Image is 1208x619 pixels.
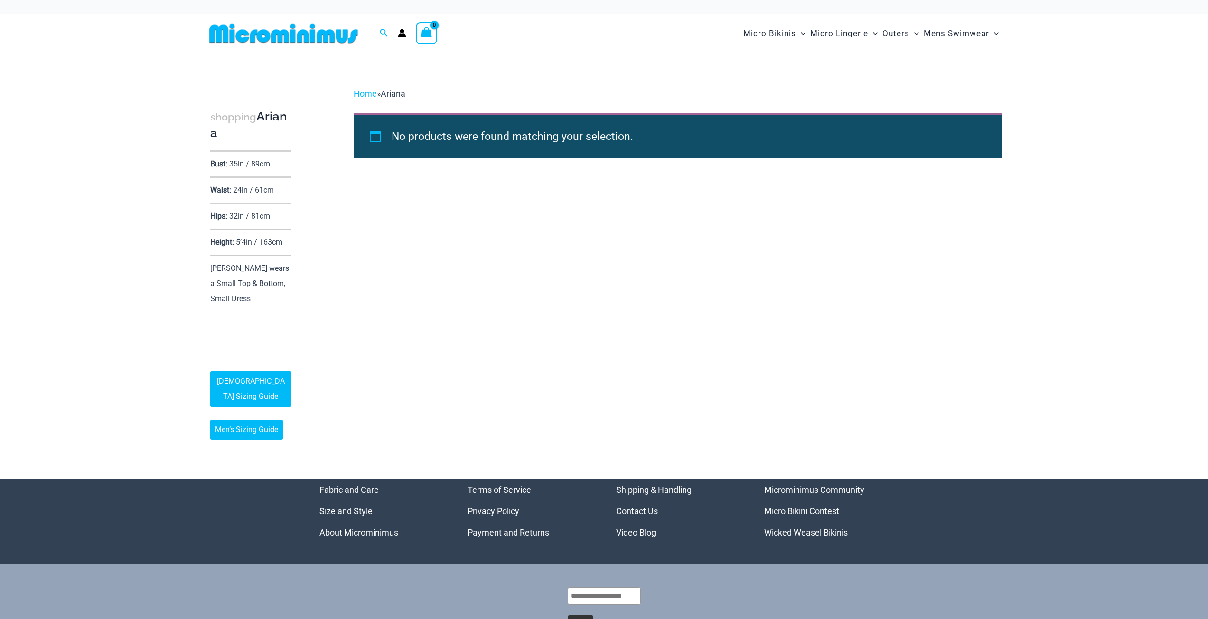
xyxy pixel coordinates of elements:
a: Privacy Policy [468,506,519,516]
p: 5’4in / 163cm [236,238,282,247]
span: » [354,89,405,99]
a: Microminimus Community [764,485,864,495]
nav: Menu [319,479,444,543]
span: shopping [210,111,256,123]
span: Ariana [381,89,405,99]
a: Home [354,89,377,99]
a: Shipping & Handling [616,485,692,495]
nav: Menu [468,479,592,543]
a: OutersMenu ToggleMenu Toggle [880,19,921,48]
a: Video Blog [616,527,656,537]
nav: Menu [764,479,889,543]
a: About Microminimus [319,527,398,537]
aside: Footer Widget 2 [468,479,592,543]
a: Micro Bikini Contest [764,506,839,516]
a: View Shopping Cart, empty [416,22,438,44]
img: MM SHOP LOGO FLAT [206,23,362,44]
nav: Menu [616,479,741,543]
span: Menu Toggle [868,21,878,46]
span: Mens Swimwear [924,21,989,46]
aside: Footer Widget 3 [616,479,741,543]
span: Outers [882,21,909,46]
p: 35in / 89cm [229,159,270,168]
p: [PERSON_NAME] wears a Small Top & Bottom, Small Dress [210,264,289,303]
a: Search icon link [380,28,388,39]
nav: Site Navigation [740,18,1003,49]
span: Micro Bikinis [743,21,796,46]
a: Account icon link [398,29,406,37]
a: Micro LingerieMenu ToggleMenu Toggle [808,19,880,48]
span: Menu Toggle [909,21,919,46]
a: Micro BikinisMenu ToggleMenu Toggle [741,19,808,48]
a: Contact Us [616,506,658,516]
h3: Ariana [210,109,291,141]
a: Size and Style [319,506,373,516]
p: Height: [210,238,234,247]
p: Waist: [210,185,231,194]
span: Menu Toggle [796,21,805,46]
span: Menu Toggle [989,21,999,46]
div: No products were found matching your selection. [354,113,1002,158]
a: Fabric and Care [319,485,379,495]
p: Hips: [210,212,227,221]
aside: Footer Widget 4 [764,479,889,543]
p: 32in / 81cm [229,212,270,221]
a: Terms of Service [468,485,531,495]
p: 24in / 61cm [233,185,274,194]
a: Wicked Weasel Bikinis [764,527,848,537]
a: Mens SwimwearMenu ToggleMenu Toggle [921,19,1001,48]
a: Men’s Sizing Guide [210,420,283,440]
p: Bust: [210,159,227,168]
span: Micro Lingerie [810,21,868,46]
aside: Footer Widget 1 [319,479,444,543]
a: Payment and Returns [468,527,549,537]
a: [DEMOGRAPHIC_DATA] Sizing Guide [210,371,291,407]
